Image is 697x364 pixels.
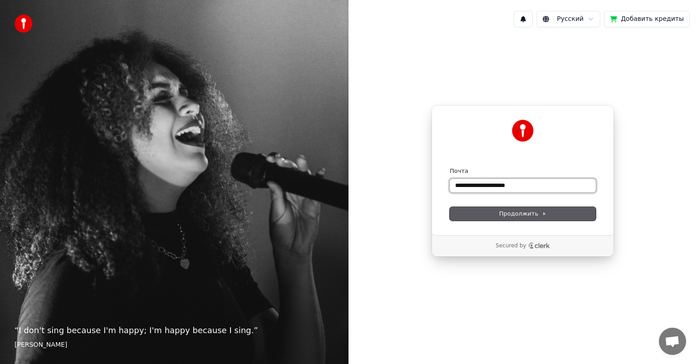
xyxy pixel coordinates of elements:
[499,210,547,218] span: Продолжить
[15,324,334,337] p: “ I don't sing because I'm happy; I'm happy because I sing. ”
[659,328,686,355] a: Открытый чат
[604,11,690,27] button: Добавить кредиты
[512,120,534,142] img: Youka
[450,167,468,175] label: Почта
[15,15,33,33] img: youka
[528,242,550,249] a: Clerk logo
[450,207,596,221] button: Продолжить
[496,242,526,250] p: Secured by
[15,340,334,349] footer: [PERSON_NAME]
